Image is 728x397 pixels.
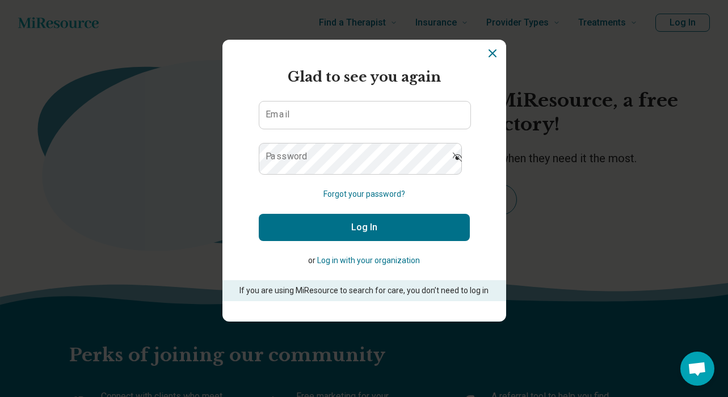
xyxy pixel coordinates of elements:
[486,47,499,60] button: Dismiss
[317,255,420,267] button: Log in with your organization
[259,255,470,267] p: or
[323,188,405,200] button: Forgot your password?
[445,143,470,170] button: Show password
[266,110,289,119] label: Email
[238,285,490,297] p: If you are using MiResource to search for care, you don’t need to log in
[259,214,470,241] button: Log In
[266,152,308,161] label: Password
[259,67,470,87] h2: Glad to see you again
[222,40,506,322] section: Login Dialog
